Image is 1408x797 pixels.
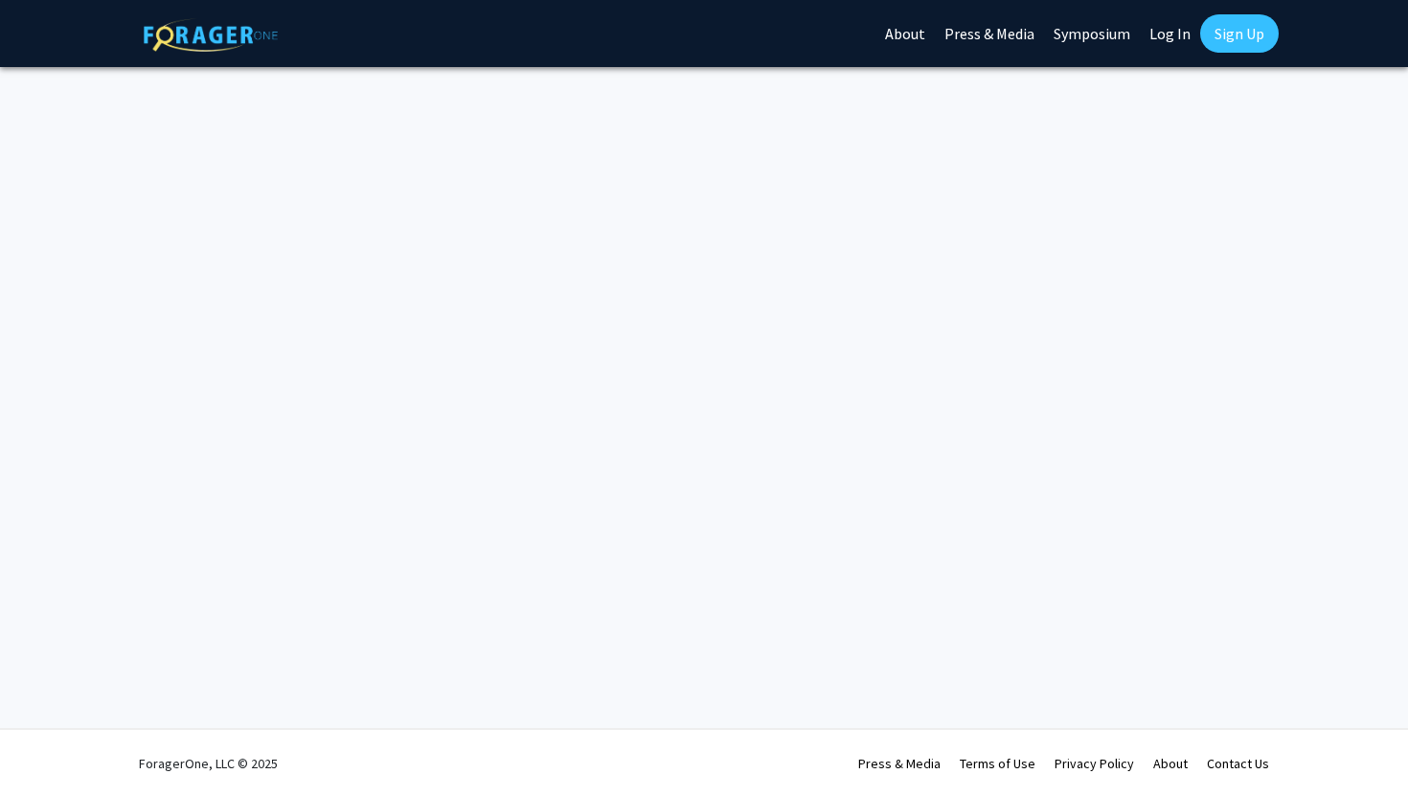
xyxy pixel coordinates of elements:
img: ForagerOne Logo [144,18,278,52]
a: About [1153,755,1188,772]
div: ForagerOne, LLC © 2025 [139,730,278,797]
a: Contact Us [1207,755,1269,772]
a: Terms of Use [960,755,1035,772]
a: Privacy Policy [1055,755,1134,772]
a: Sign Up [1200,14,1279,53]
a: Press & Media [858,755,941,772]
